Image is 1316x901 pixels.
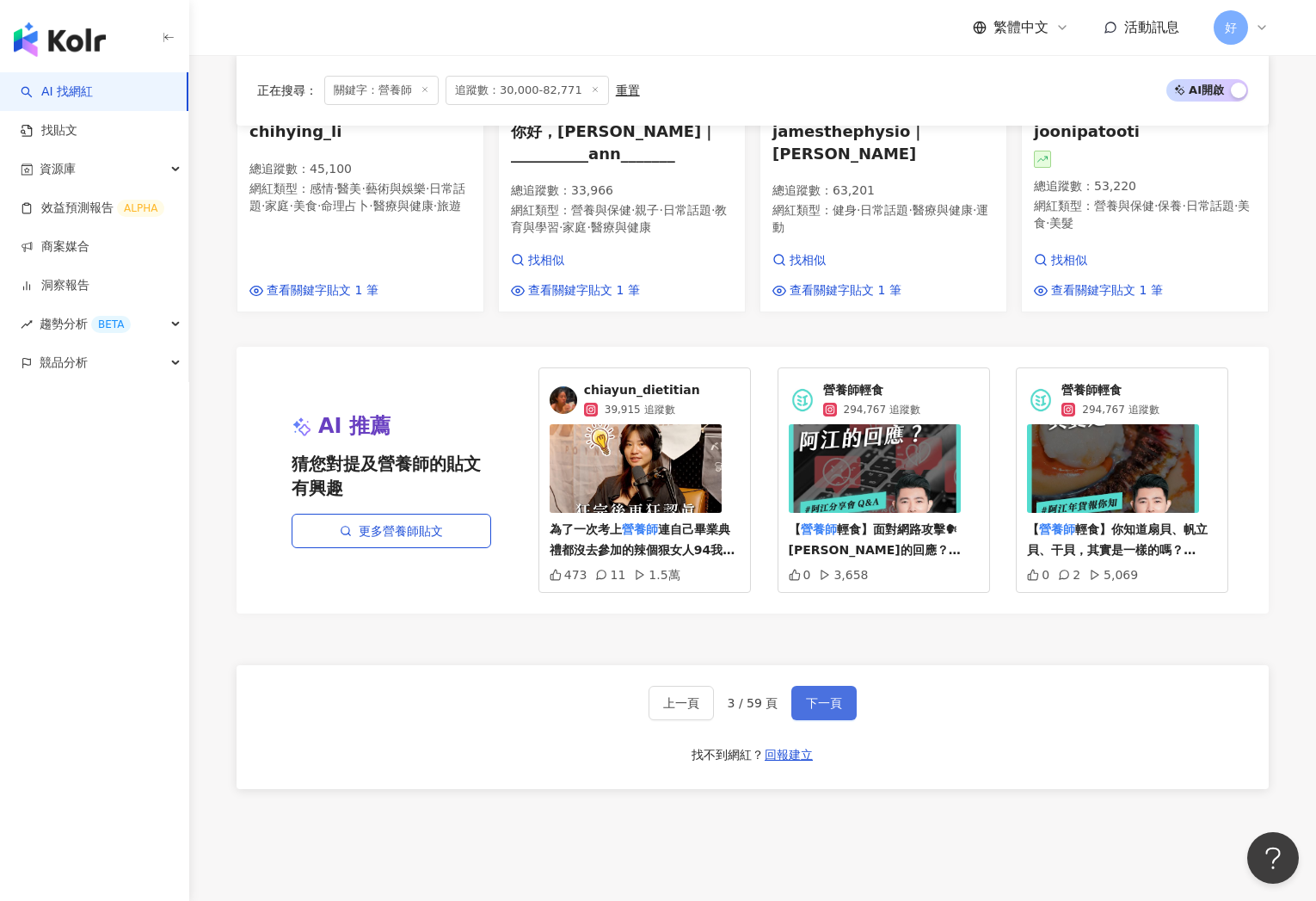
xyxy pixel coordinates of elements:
div: 找不到網紅？ [692,747,764,764]
span: 查看關鍵字貼文 1 筆 [790,282,901,299]
img: logo [14,22,106,57]
span: · [426,182,429,195]
span: 運動 [772,203,988,234]
a: KOL Avatar營養師輕食294,767 追蹤數 [1027,382,1217,418]
span: · [1154,199,1158,213]
a: 查看關鍵字貼文 1 筆 [249,282,378,299]
a: 查看關鍵字貼文 1 筆 [772,282,901,299]
span: 下一頁 [806,696,842,710]
span: 【 [1027,522,1039,536]
span: 美食 [293,199,317,213]
span: 保養 [1158,199,1182,213]
span: 正在搜尋 ： [257,83,317,97]
a: 查看關鍵字貼文 1 筆 [1034,282,1163,299]
iframe: Help Scout Beacon - Open [1247,832,1299,884]
span: jamesthephysio｜[PERSON_NAME] [772,122,926,162]
span: 輕食】你知道扇貝、帆立貝、干貝，其實是一樣的嗎？ # [1027,522,1208,598]
span: · [1182,199,1185,213]
span: 營養與保健 [1094,199,1154,213]
span: 醫美 [337,182,361,195]
span: rise [21,318,33,330]
span: 3 / 59 頁 [728,696,778,710]
span: 為了一次考上 [550,522,622,536]
span: 294,767 追蹤數 [1082,402,1159,417]
span: 輕食】面對網路攻擊🗣[PERSON_NAME]的回應？ # [789,522,961,598]
span: · [857,203,860,217]
span: 好 [1225,18,1237,37]
span: 上一頁 [663,696,699,710]
img: KOL Avatar [1027,386,1055,414]
span: 資源庫 [40,150,76,188]
div: 11 [595,568,625,582]
div: 1.5萬 [634,568,680,582]
span: · [289,199,292,213]
span: 日常話題 [860,203,908,217]
span: 追蹤數：30,000-82,771 [446,76,609,105]
div: 0 [789,568,811,582]
span: · [334,182,337,195]
span: 查看關鍵字貼文 1 筆 [1051,282,1163,299]
span: 營養師輕食 [1061,382,1159,399]
p: 網紅類型 ： [249,181,471,214]
div: BETA [91,316,131,333]
span: 營養與保健 [571,203,631,217]
img: KOL Avatar [789,386,816,414]
span: 營養師輕食 [823,382,920,399]
span: 找相似 [790,252,826,269]
span: · [587,220,590,234]
a: KOL Avatarchiayun_dietitian39,915 追蹤數 [550,382,740,418]
p: 總追蹤數 ： 33,966 [511,182,733,200]
div: 0 [1027,568,1049,582]
span: · [973,203,976,217]
div: 3,658 [819,568,868,582]
span: 繁體中文 [993,18,1048,37]
span: 醫療與健康 [373,199,434,213]
a: searchAI 找網紅 [21,83,93,101]
span: 關鍵字：營養師 [324,76,439,105]
button: 上一頁 [649,686,714,720]
div: 重置 [616,83,640,97]
a: 查看關鍵字貼文 1 筆 [511,282,640,299]
span: · [659,203,662,217]
span: 查看關鍵字貼文 1 筆 [267,282,378,299]
span: · [261,199,265,213]
span: 醫療與健康 [913,203,973,217]
span: 藝術與娛樂 [366,182,426,195]
a: 更多營養師貼文 [292,514,491,548]
span: chihying_li [249,122,341,140]
p: 網紅類型 ： [511,202,733,236]
a: 找相似 [511,252,640,269]
span: 旅遊 [437,199,461,213]
span: 親子 [635,203,659,217]
span: · [317,199,321,213]
span: · [1046,216,1049,230]
span: AI 推薦 [318,412,390,441]
span: chiayun_dietitian [584,382,700,399]
span: 294,767 追蹤數 [844,402,920,417]
span: · [361,182,365,195]
span: 美髮 [1049,216,1073,230]
span: · [1234,199,1238,213]
span: 教育與學習 [511,203,727,234]
span: 日常話題 [1186,199,1234,213]
span: 回報建立 [765,748,813,762]
a: KOL Avatar營養師輕食294,767 追蹤數 [789,382,979,418]
div: 5,069 [1089,568,1138,582]
span: 日常話題 [663,203,711,217]
a: 找相似 [1034,252,1163,269]
span: 家庭 [265,199,289,213]
span: · [711,203,715,217]
button: 回報建立 [764,741,814,768]
span: · [631,203,635,217]
span: 競品分析 [40,343,88,382]
span: · [369,199,372,213]
p: 總追蹤數 ： 45,100 [249,161,471,178]
a: 找貼文 [21,122,77,139]
span: 查看關鍵字貼文 1 筆 [528,282,640,299]
div: 2 [1058,568,1080,582]
span: 猜您對提及營養師的貼文有興趣 [292,452,491,500]
p: 總追蹤數 ： 63,201 [772,182,994,200]
span: 39,915 追蹤數 [605,402,675,417]
span: 【 [789,522,801,536]
mark: 營養師 [622,522,658,536]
